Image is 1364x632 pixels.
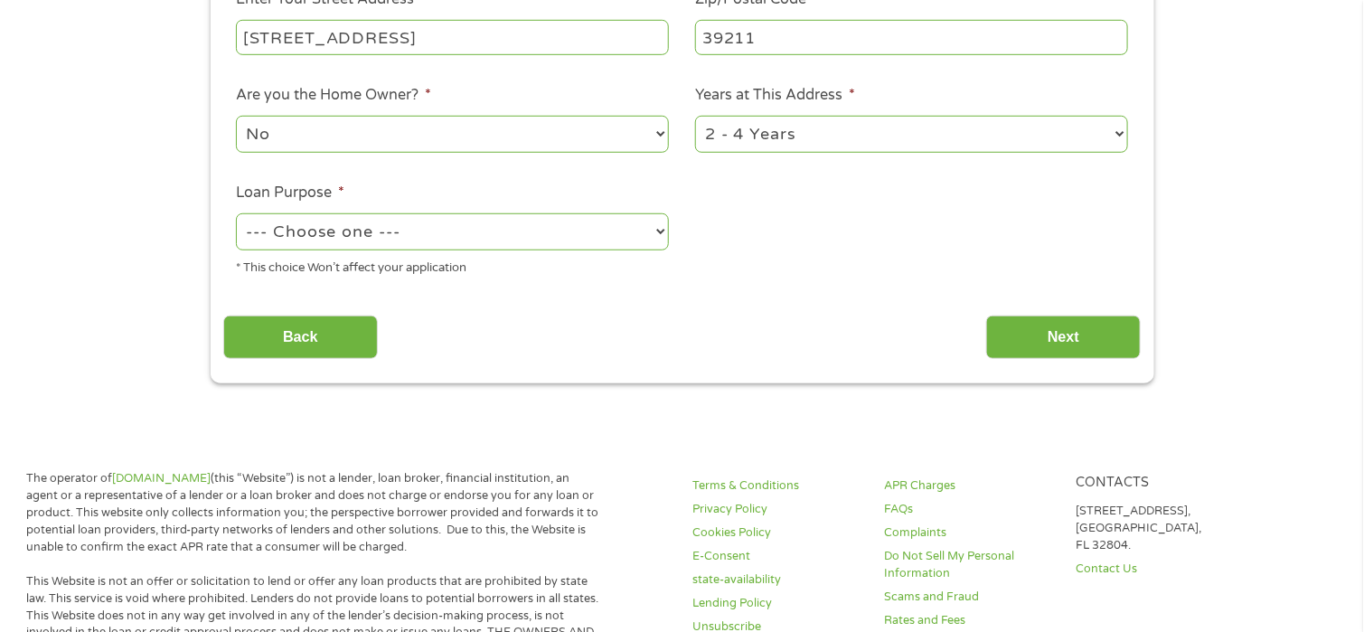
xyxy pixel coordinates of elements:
a: Privacy Policy [693,501,863,518]
a: Terms & Conditions [693,477,863,495]
a: Scams and Fraud [885,589,1055,606]
p: The operator of (this “Website”) is not a lender, loan broker, financial institution, an agent or... [26,470,601,555]
a: Complaints [885,524,1055,542]
a: Do Not Sell My Personal Information [885,548,1055,582]
a: E-Consent [693,548,863,565]
a: FAQs [885,501,1055,518]
a: state-availability [693,571,863,589]
label: Loan Purpose [236,184,344,203]
h4: Contacts [1076,475,1246,492]
label: Years at This Address [695,86,855,105]
a: [DOMAIN_NAME] [112,471,211,486]
p: [STREET_ADDRESS], [GEOGRAPHIC_DATA], FL 32804. [1076,503,1246,554]
input: Next [986,316,1141,360]
a: Cookies Policy [693,524,863,542]
a: Rates and Fees [885,612,1055,629]
input: Back [223,316,378,360]
a: Contact Us [1076,561,1246,578]
a: Lending Policy [693,595,863,612]
input: 1 Main Street [236,20,669,54]
a: APR Charges [885,477,1055,495]
label: Are you the Home Owner? [236,86,431,105]
div: * This choice Won’t affect your application [236,253,669,278]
